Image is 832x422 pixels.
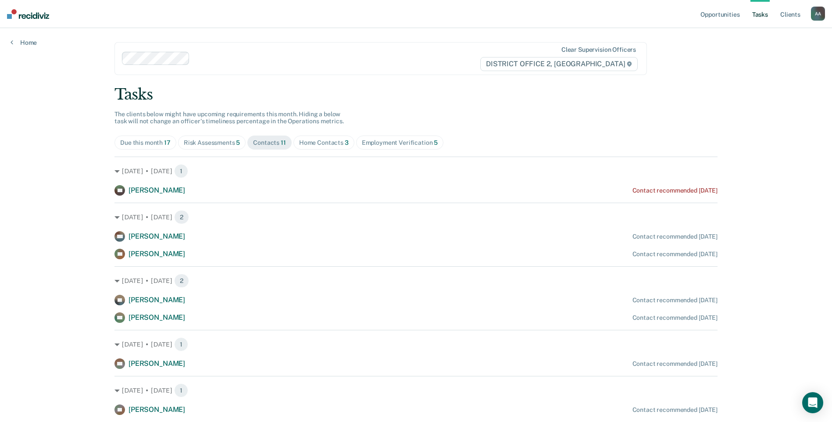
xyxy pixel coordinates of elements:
div: Employment Verification [362,139,438,147]
div: Clear supervision officers [561,46,636,54]
span: 17 [164,139,171,146]
span: [PERSON_NAME] [129,186,185,194]
div: Contacts [253,139,286,147]
span: 2 [174,274,189,288]
div: Contact recommended [DATE] [632,314,718,322]
span: [PERSON_NAME] [129,296,185,304]
div: A A [811,7,825,21]
div: Open Intercom Messenger [802,392,823,413]
div: Risk Assessments [184,139,240,147]
a: Home [11,39,37,46]
span: 3 [345,139,349,146]
div: [DATE] • [DATE] 1 [114,164,718,178]
div: Home Contacts [299,139,349,147]
span: [PERSON_NAME] [129,232,185,240]
span: 1 [174,337,188,351]
span: 11 [281,139,286,146]
div: Contact recommended [DATE] [632,187,718,194]
span: [PERSON_NAME] [129,405,185,414]
span: [PERSON_NAME] [129,250,185,258]
div: Contact recommended [DATE] [632,406,718,414]
div: Contact recommended [DATE] [632,360,718,368]
div: [DATE] • [DATE] 2 [114,274,718,288]
span: [PERSON_NAME] [129,313,185,322]
span: The clients below might have upcoming requirements this month. Hiding a below task will not chang... [114,111,344,125]
div: Due this month [120,139,171,147]
span: 5 [434,139,438,146]
button: AA [811,7,825,21]
span: [PERSON_NAME] [129,359,185,368]
div: Tasks [114,86,718,104]
span: 1 [174,164,188,178]
div: Contact recommended [DATE] [632,250,718,258]
img: Recidiviz [7,9,49,19]
span: 2 [174,210,189,224]
span: 5 [236,139,240,146]
div: [DATE] • [DATE] 1 [114,337,718,351]
div: Contact recommended [DATE] [632,233,718,240]
div: [DATE] • [DATE] 2 [114,210,718,224]
div: Contact recommended [DATE] [632,297,718,304]
div: [DATE] • [DATE] 1 [114,383,718,397]
span: DISTRICT OFFICE 2, [GEOGRAPHIC_DATA] [480,57,638,71]
span: 1 [174,383,188,397]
